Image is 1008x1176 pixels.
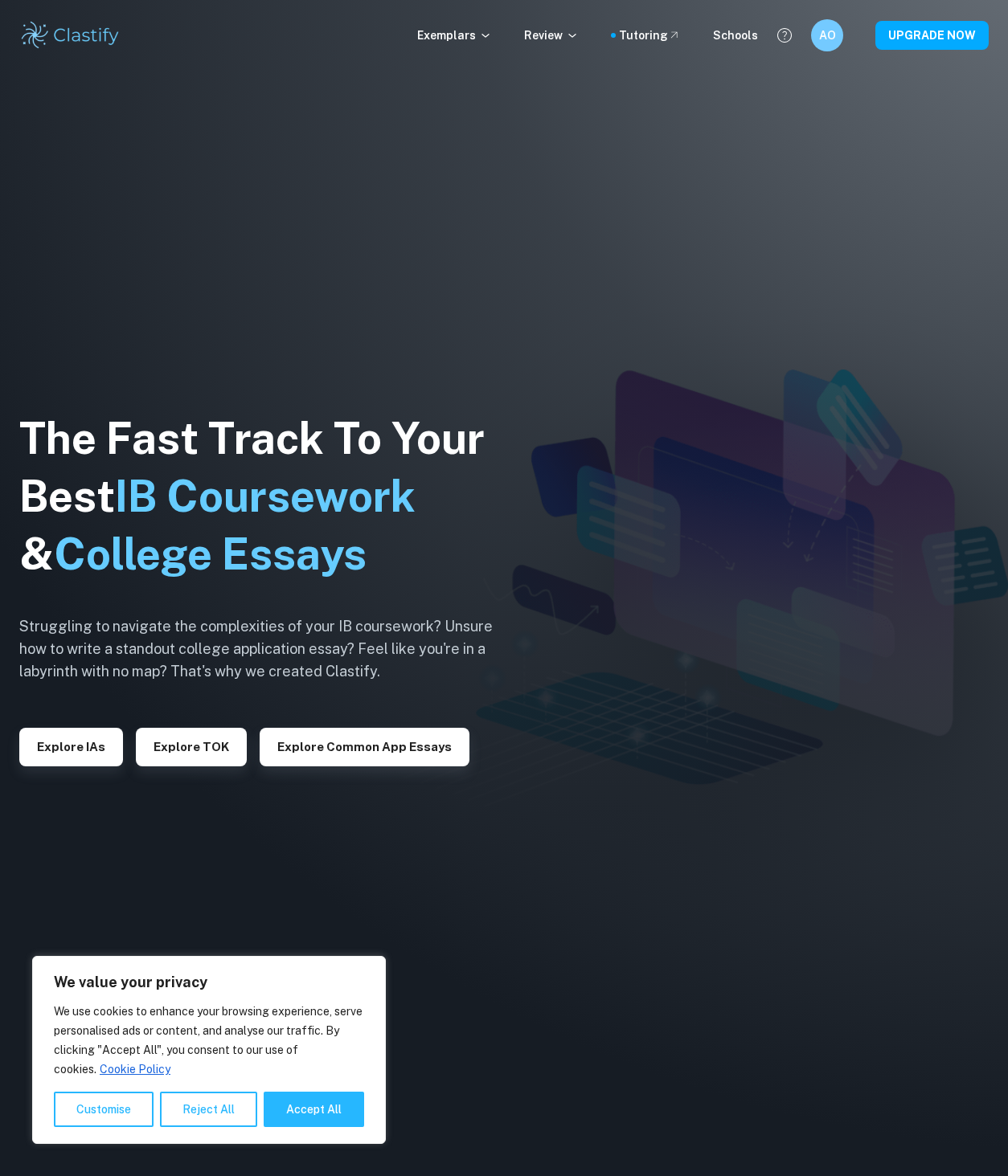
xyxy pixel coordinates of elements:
[260,728,469,766] button: Explore Common App essays
[136,738,247,753] a: Explore TOK
[771,22,798,49] button: Help and Feedback
[524,27,579,44] p: Review
[417,27,492,44] p: Exemplars
[54,973,364,992] p: We value your privacy
[19,728,123,766] button: Explore IAs
[54,529,367,579] span: College Essays
[19,615,518,683] h6: Struggling to navigate the complexities of your IB coursework? Unsure how to write a standout col...
[619,27,681,44] a: Tutoring
[99,1062,171,1076] a: Cookie Policy
[811,19,843,51] button: AO
[19,738,123,753] a: Explore IAs
[54,1092,154,1127] button: Customise
[19,19,121,51] img: Clastify logo
[260,738,469,753] a: Explore Common App essays
[713,27,758,44] a: Schools
[115,471,416,521] span: IB Coursework
[54,1002,364,1079] p: We use cookies to enhance your browsing experience, serve personalised ads or content, and analys...
[818,27,837,44] h6: AO
[19,410,518,583] h1: The Fast Track To Your Best &
[160,1092,257,1127] button: Reject All
[875,21,989,50] button: UPGRADE NOW
[264,1092,364,1127] button: Accept All
[136,728,247,766] button: Explore TOK
[32,956,386,1144] div: We value your privacy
